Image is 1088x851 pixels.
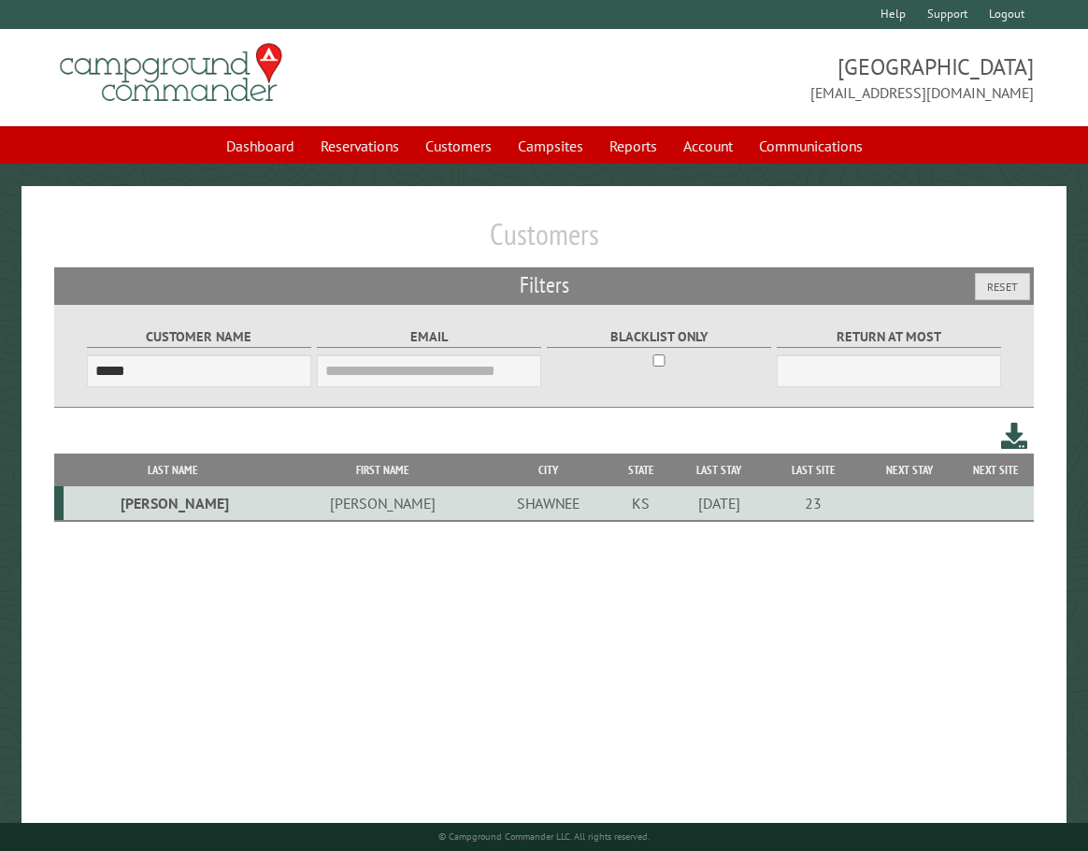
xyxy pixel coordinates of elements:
[309,128,410,164] a: Reservations
[54,216,1034,267] h1: Customers
[959,454,1034,486] th: Next Site
[610,454,671,486] th: State
[975,273,1030,300] button: Reset
[672,454,767,486] th: Last Stay
[87,326,311,348] label: Customer Name
[215,128,306,164] a: Dashboard
[54,36,288,109] img: Campground Commander
[598,128,668,164] a: Reports
[777,326,1001,348] label: Return at most
[64,486,281,521] td: [PERSON_NAME]
[544,51,1034,104] span: [GEOGRAPHIC_DATA] [EMAIL_ADDRESS][DOMAIN_NAME]
[748,128,874,164] a: Communications
[766,454,860,486] th: Last Site
[610,486,671,521] td: KS
[547,326,771,348] label: Blacklist only
[281,486,485,521] td: [PERSON_NAME]
[64,454,281,486] th: Last Name
[507,128,594,164] a: Campsites
[485,486,610,521] td: SHAWNEE
[414,128,503,164] a: Customers
[675,494,764,512] div: [DATE]
[54,267,1034,303] h2: Filters
[766,486,860,521] td: 23
[1001,419,1028,454] a: Download this customer list (.csv)
[438,830,650,843] small: © Campground Commander LLC. All rights reserved.
[672,128,744,164] a: Account
[281,454,485,486] th: First Name
[317,326,541,348] label: Email
[860,454,959,486] th: Next Stay
[485,454,610,486] th: City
